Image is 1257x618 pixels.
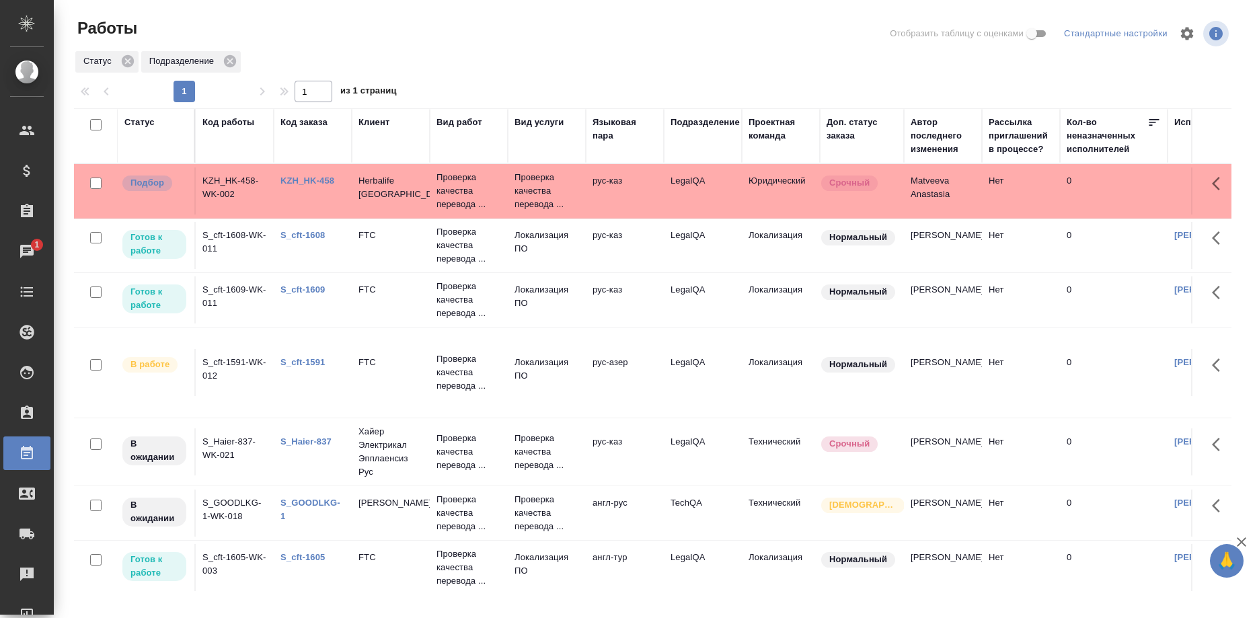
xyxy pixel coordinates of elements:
[982,490,1060,537] td: Нет
[829,498,897,512] p: [DEMOGRAPHIC_DATA]
[124,116,155,129] div: Статус
[1174,552,1249,562] a: [PERSON_NAME]
[358,356,423,369] p: FTC
[904,167,982,215] td: Matveeva Anastasia
[1204,276,1236,309] button: Здесь прячутся важные кнопки
[982,544,1060,591] td: Нет
[436,432,501,472] p: Проверка качества перевода ...
[989,116,1053,156] div: Рассылка приглашений в процессе?
[829,285,887,299] p: Нормальный
[1174,498,1249,508] a: [PERSON_NAME]
[436,493,501,533] p: Проверка качества перевода ...
[121,496,188,528] div: Исполнитель назначен, приступать к работе пока рано
[121,283,188,315] div: Исполнитель может приступить к работе
[1204,428,1236,461] button: Здесь прячутся важные кнопки
[742,428,820,475] td: Технический
[1204,167,1236,200] button: Здесь прячутся важные кнопки
[671,116,740,129] div: Подразделение
[904,428,982,475] td: [PERSON_NAME]
[982,167,1060,215] td: Нет
[130,285,178,312] p: Готов к работе
[280,116,328,129] div: Код заказа
[1204,490,1236,522] button: Здесь прячутся важные кнопки
[664,490,742,537] td: TechQA
[130,358,169,371] p: В работе
[749,116,813,143] div: Проектная команда
[515,356,579,383] p: Локализация ПО
[586,276,664,323] td: рус-каз
[436,352,501,393] p: Проверка качества перевода ...
[436,116,482,129] div: Вид работ
[280,552,325,562] a: S_cft-1605
[1174,230,1249,240] a: [PERSON_NAME]
[358,116,389,129] div: Клиент
[121,435,188,467] div: Исполнитель назначен, приступать к работе пока рано
[515,283,579,310] p: Локализация ПО
[911,116,975,156] div: Автор последнего изменения
[1060,544,1168,591] td: 0
[74,17,137,39] span: Работы
[130,553,178,580] p: Готов к работе
[586,428,664,475] td: рус-каз
[1060,167,1168,215] td: 0
[1060,222,1168,269] td: 0
[829,231,887,244] p: Нормальный
[358,551,423,564] p: FTC
[742,349,820,396] td: Локализация
[515,551,579,578] p: Локализация ПО
[742,222,820,269] td: Локализация
[664,222,742,269] td: LegalQA
[664,276,742,323] td: LegalQA
[3,235,50,268] a: 1
[664,428,742,475] td: LegalQA
[829,553,887,566] p: Нормальный
[196,428,274,475] td: S_Haier-837-WK-021
[515,171,579,211] p: Проверка качества перевода ...
[1204,222,1236,254] button: Здесь прячутся важные кнопки
[664,349,742,396] td: LegalQA
[586,222,664,269] td: рус-каз
[196,167,274,215] td: KZH_HK-458-WK-002
[358,283,423,297] p: FTC
[829,437,870,451] p: Срочный
[340,83,397,102] span: из 1 страниц
[121,229,188,260] div: Исполнитель может приступить к работе
[436,547,501,588] p: Проверка качества перевода ...
[1215,547,1238,575] span: 🙏
[436,280,501,320] p: Проверка качества перевода ...
[664,544,742,591] td: LegalQA
[1174,357,1249,367] a: [PERSON_NAME]
[280,436,332,447] a: S_Haier-837
[827,116,897,143] div: Доп. статус заказа
[280,498,340,521] a: S_GOODLKG-1
[1171,17,1203,50] span: Настроить таблицу
[196,276,274,323] td: S_cft-1609-WK-011
[436,171,501,211] p: Проверка качества перевода ...
[1203,21,1231,46] span: Посмотреть информацию
[664,167,742,215] td: LegalQA
[982,276,1060,323] td: Нет
[1060,349,1168,396] td: 0
[1060,428,1168,475] td: 0
[1204,544,1236,576] button: Здесь прячутся важные кнопки
[586,544,664,591] td: англ-тур
[280,176,334,186] a: KZH_HK-458
[586,349,664,396] td: рус-азер
[141,51,241,73] div: Подразделение
[196,544,274,591] td: S_cft-1605-WK-003
[742,490,820,537] td: Технический
[982,428,1060,475] td: Нет
[586,490,664,537] td: англ-рус
[26,238,47,252] span: 1
[202,116,254,129] div: Код работы
[130,437,178,464] p: В ожидании
[280,357,325,367] a: S_cft-1591
[515,116,564,129] div: Вид услуги
[196,490,274,537] td: S_GOODLKG-1-WK-018
[742,544,820,591] td: Локализация
[982,222,1060,269] td: Нет
[75,51,139,73] div: Статус
[904,276,982,323] td: [PERSON_NAME]
[593,116,657,143] div: Языковая пара
[1060,490,1168,537] td: 0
